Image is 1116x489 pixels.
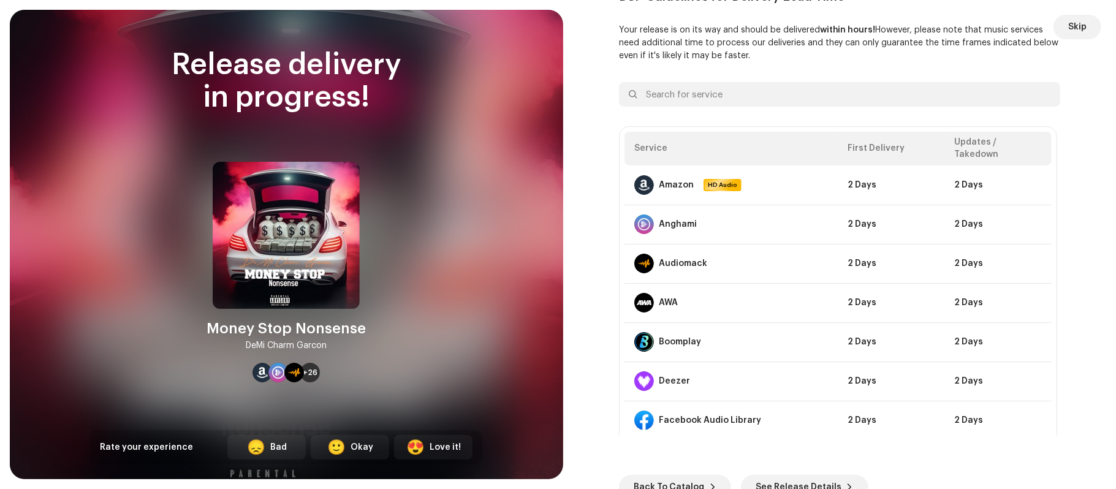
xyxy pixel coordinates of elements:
[303,368,317,377] span: +26
[945,401,1052,440] td: 2 Days
[945,132,1052,165] th: Updates / Takedown
[945,205,1052,244] td: 2 Days
[351,441,373,454] div: Okay
[838,205,944,244] td: 2 Days
[270,441,287,454] div: Bad
[820,26,876,34] b: within hours!
[945,165,1052,205] td: 2 Days
[659,376,690,386] div: Deezer
[659,298,678,308] div: AWA
[406,440,425,455] div: 😍
[659,259,707,268] div: Audiomack
[838,244,944,283] td: 2 Days
[1053,15,1101,39] button: Skip
[619,82,1060,107] input: Search for service
[838,362,944,401] td: 2 Days
[838,132,944,165] th: First Delivery
[247,440,265,455] div: 😞
[705,180,740,190] span: HD Audio
[659,415,761,425] div: Facebook Audio Library
[624,132,838,165] th: Service
[838,401,944,440] td: 2 Days
[327,440,346,455] div: 🙂
[619,24,1060,63] p: Your release is on its way and should be delivered However, please note that music services need ...
[945,322,1052,362] td: 2 Days
[838,165,944,205] td: 2 Days
[430,441,461,454] div: Love it!
[246,338,327,353] div: DeMi Charm Garcon
[838,322,944,362] td: 2 Days
[90,49,482,114] div: Release delivery in progress!
[213,162,360,309] img: 8338896a-6f1f-44cf-990b-8e21fb1022fb
[945,283,1052,322] td: 2 Days
[659,337,701,347] div: Boomplay
[1068,15,1087,39] span: Skip
[838,283,944,322] td: 2 Days
[100,443,193,452] span: Rate your experience
[207,319,366,338] div: Money Stop Nonsense
[945,362,1052,401] td: 2 Days
[945,244,1052,283] td: 2 Days
[659,180,694,190] div: Amazon
[659,219,697,229] div: Anghami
